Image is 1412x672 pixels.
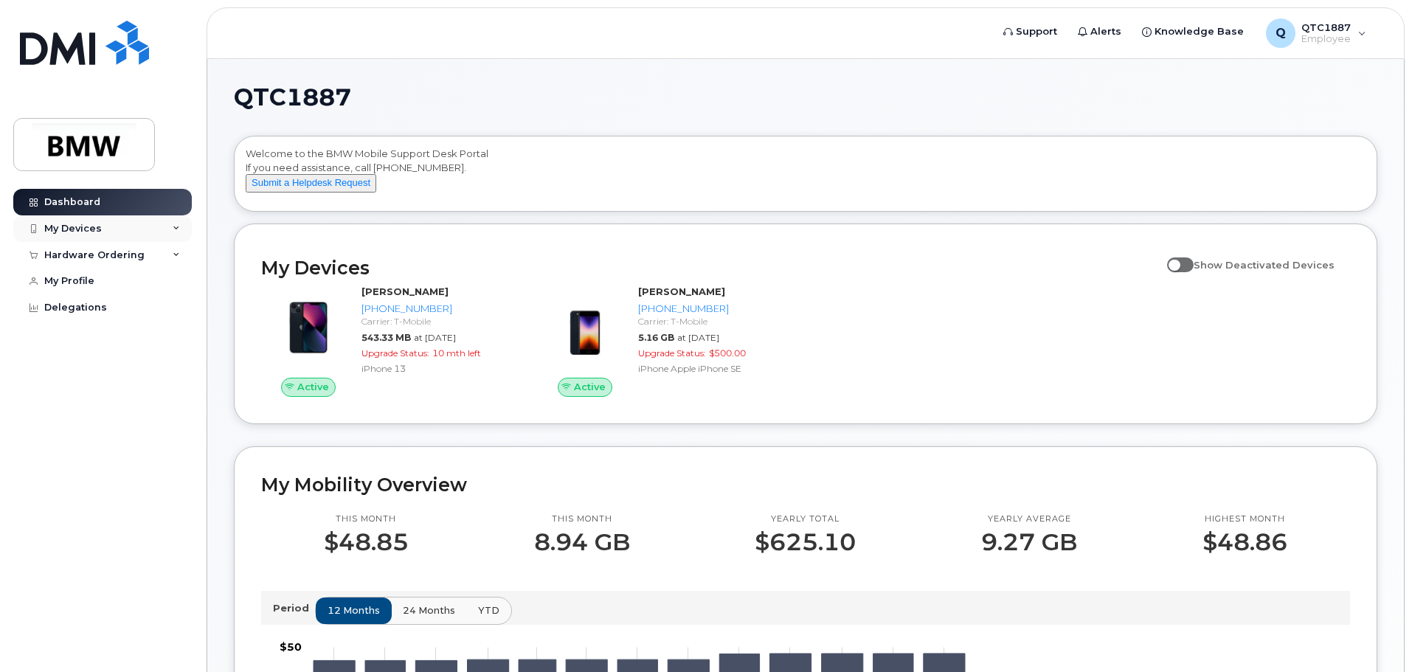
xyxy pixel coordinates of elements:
[1348,608,1401,661] iframe: Messenger Launcher
[981,513,1077,525] p: Yearly average
[261,257,1160,279] h2: My Devices
[638,285,725,297] strong: [PERSON_NAME]
[324,513,409,525] p: This month
[234,86,351,108] span: QTC1887
[709,347,746,358] span: $500.00
[403,603,455,617] span: 24 months
[1202,513,1287,525] p: Highest month
[261,285,520,397] a: Active[PERSON_NAME][PHONE_NUMBER]Carrier: T-Mobile543.33 MBat [DATE]Upgrade Status:10 mth leftiPh...
[638,347,706,358] span: Upgrade Status:
[1202,529,1287,555] p: $48.86
[981,529,1077,555] p: 9.27 GB
[414,332,456,343] span: at [DATE]
[755,513,856,525] p: Yearly total
[361,362,514,375] div: iPhone 13
[432,347,481,358] span: 10 mth left
[246,176,376,188] a: Submit a Helpdesk Request
[1194,259,1335,271] span: Show Deactivated Devices
[361,332,411,343] span: 543.33 MB
[1167,251,1179,263] input: Show Deactivated Devices
[297,380,329,394] span: Active
[755,529,856,555] p: $625.10
[638,315,791,328] div: Carrier: T-Mobile
[273,292,344,363] img: image20231002-3703462-1ig824h.jpeg
[538,285,797,397] a: Active[PERSON_NAME][PHONE_NUMBER]Carrier: T-Mobile5.16 GBat [DATE]Upgrade Status:$500.00iPhone Ap...
[273,601,315,615] p: Period
[261,474,1350,496] h2: My Mobility Overview
[324,529,409,555] p: $48.85
[478,603,499,617] span: YTD
[361,302,514,316] div: [PHONE_NUMBER]
[677,332,719,343] span: at [DATE]
[280,640,302,654] tspan: $50
[638,362,791,375] div: iPhone Apple iPhone SE
[534,529,630,555] p: 8.94 GB
[574,380,606,394] span: Active
[361,315,514,328] div: Carrier: T-Mobile
[361,285,449,297] strong: [PERSON_NAME]
[361,347,429,358] span: Upgrade Status:
[638,302,791,316] div: [PHONE_NUMBER]
[534,513,630,525] p: This month
[246,147,1366,206] div: Welcome to the BMW Mobile Support Desk Portal If you need assistance, call [PHONE_NUMBER].
[638,332,674,343] span: 5.16 GB
[246,174,376,193] button: Submit a Helpdesk Request
[550,292,620,363] img: image20231002-3703462-10zne2t.jpeg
